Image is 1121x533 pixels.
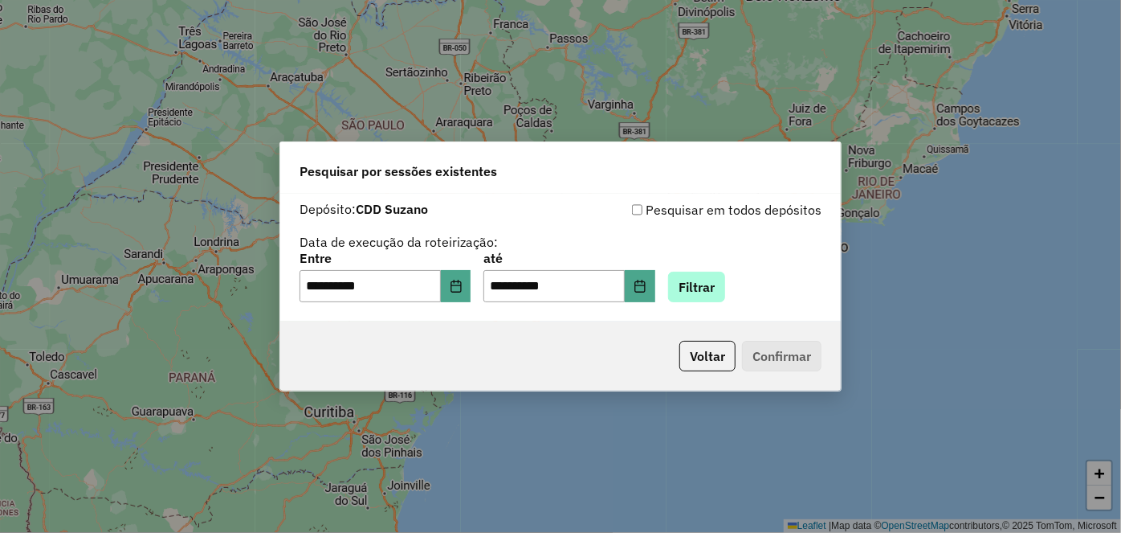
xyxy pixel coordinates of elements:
[300,248,471,268] label: Entre
[560,200,821,219] div: Pesquisar em todos depósitos
[483,248,654,268] label: até
[679,341,736,371] button: Voltar
[441,270,471,302] button: Choose Date
[300,162,497,181] span: Pesquisar por sessões existentes
[356,201,428,217] strong: CDD Suzano
[668,272,725,302] button: Filtrar
[625,270,655,302] button: Choose Date
[300,232,498,252] label: Data de execução da roteirização:
[300,199,428,219] label: Depósito:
